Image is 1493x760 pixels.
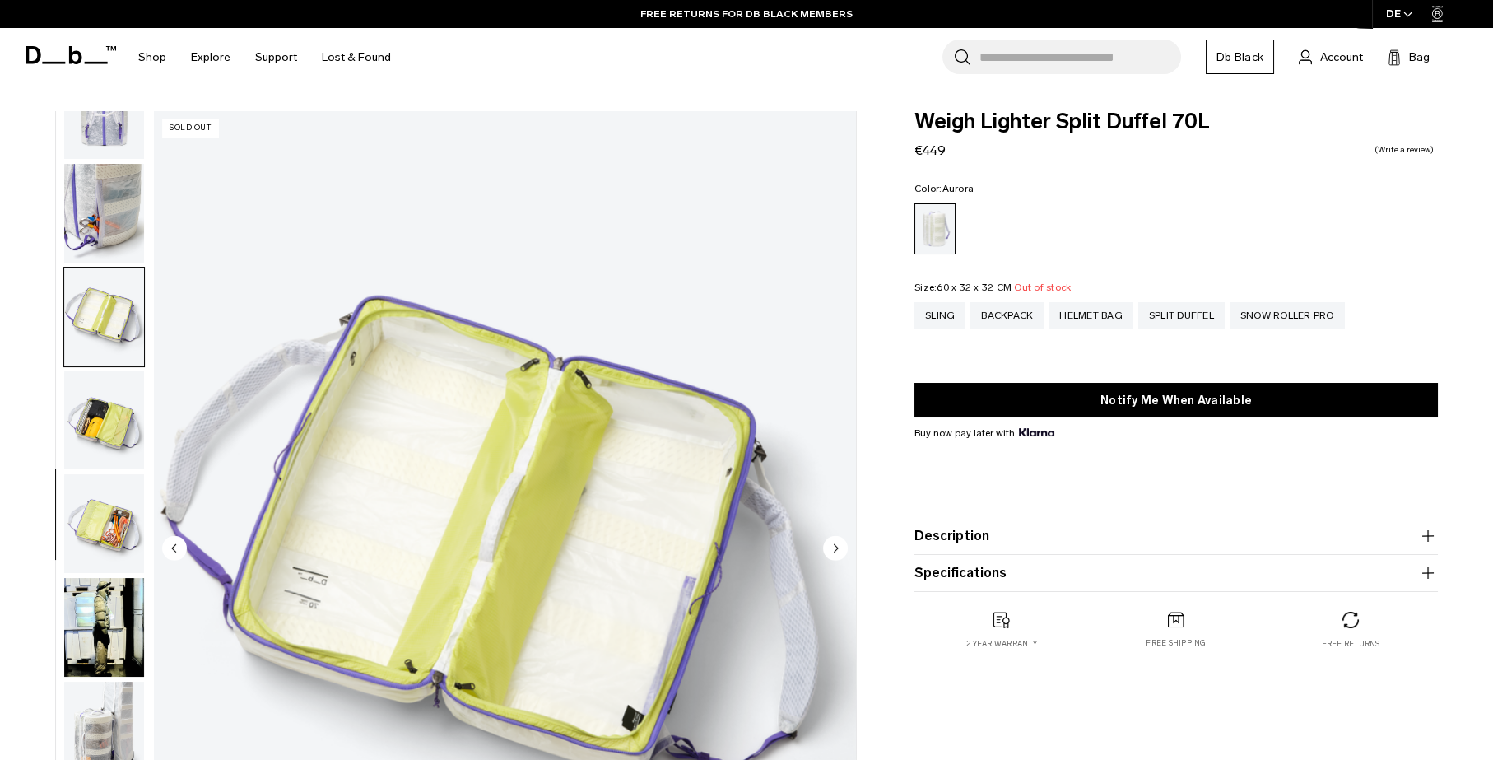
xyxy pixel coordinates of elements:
a: Support [255,28,297,86]
p: Free returns [1322,638,1380,650]
button: Specifications [914,563,1438,583]
legend: Size: [914,282,1071,292]
button: Previous slide [162,535,187,563]
nav: Main Navigation [126,28,403,86]
span: €449 [914,142,946,158]
img: Weigh_Lighter_Split_Duffel_70L_7.png [64,474,144,573]
p: Free shipping [1146,637,1206,649]
a: Explore [191,28,230,86]
a: Helmet Bag [1049,302,1133,329]
span: Account [1320,49,1363,66]
button: Bag [1388,47,1430,67]
img: {"height" => 20, "alt" => "Klarna"} [1019,428,1054,436]
span: Weigh Lighter Split Duffel 70L [914,111,1438,133]
a: Aurora [914,203,956,254]
a: Sling [914,302,965,329]
img: Weigh Lighter Split Duffel 70L Aurora [64,578,144,677]
button: Weigh_Lighter_Split_Duffel_70L_5.png [63,267,145,367]
img: Weigh_Lighter_Split_Duffel_70L_5.png [64,268,144,366]
span: Aurora [942,183,974,194]
button: Description [914,526,1438,546]
a: FREE RETURNS FOR DB BLACK MEMBERS [640,7,853,21]
p: Sold Out [162,119,218,137]
button: Notify Me When Available [914,383,1438,417]
span: Bag [1409,49,1430,66]
img: Weigh_Lighter_Split_Duffel_70L_6.png [64,371,144,470]
button: Weigh_Lighter_Split_Duffel_70L_7.png [63,473,145,574]
a: Account [1299,47,1363,67]
button: Weigh_Lighter_Split_Duffel_70L_4.png [63,163,145,263]
legend: Color: [914,184,974,193]
a: Snow Roller Pro [1230,302,1345,329]
span: Out of stock [1014,282,1071,293]
span: Buy now pay later with [914,426,1054,441]
button: Next slide [823,535,848,563]
a: Shop [138,28,166,86]
a: Split Duffel [1138,302,1225,329]
a: Backpack [970,302,1044,329]
img: Weigh_Lighter_Split_Duffel_70L_4.png [64,164,144,263]
a: Lost & Found [322,28,391,86]
p: 2 year warranty [966,638,1037,650]
a: Db Black [1206,40,1274,74]
button: Weigh Lighter Split Duffel 70L Aurora [63,577,145,678]
button: Weigh_Lighter_Split_Duffel_70L_6.png [63,371,145,471]
a: Write a review [1374,146,1434,154]
span: 60 x 32 x 32 CM [937,282,1012,293]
